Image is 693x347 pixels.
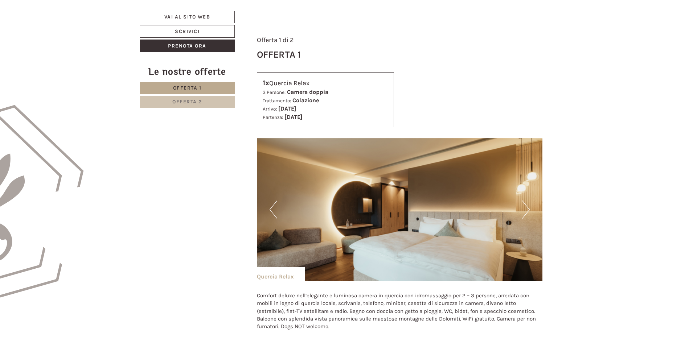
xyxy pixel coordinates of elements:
[11,35,114,40] small: 14:26
[257,292,543,331] p: Comfort deluxe nell’elegante e luminosa camera in quercia con idromassaggio per 2 – 3 persone, ar...
[172,99,202,105] span: Offerta 2
[140,11,235,23] a: Vai al sito web
[257,36,294,44] span: Offerta 1 di 2
[263,90,286,95] small: 3 Persone:
[140,40,235,52] a: Prenota ora
[11,21,114,27] div: Hotel B&B Feldmessner
[130,5,155,18] div: [DATE]
[263,79,269,87] b: 1x
[257,48,301,61] div: Offerta 1
[247,191,286,204] button: Invia
[257,267,305,281] div: Quercia Relax
[287,88,328,95] b: Camera doppia
[140,25,235,38] a: Scrivici
[140,65,235,78] div: Le nostre offerte
[257,138,543,281] img: image
[5,20,118,42] div: Buon giorno, come possiamo aiutarla?
[292,97,319,104] b: Colazione
[263,78,389,88] div: Quercia Relax
[522,201,530,219] button: Next
[284,113,302,120] b: [DATE]
[263,115,283,120] small: Partenza:
[263,98,291,103] small: Trattamento:
[278,105,296,112] b: [DATE]
[263,106,277,112] small: Arrivo:
[270,201,277,219] button: Previous
[173,85,202,91] span: Offerta 1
